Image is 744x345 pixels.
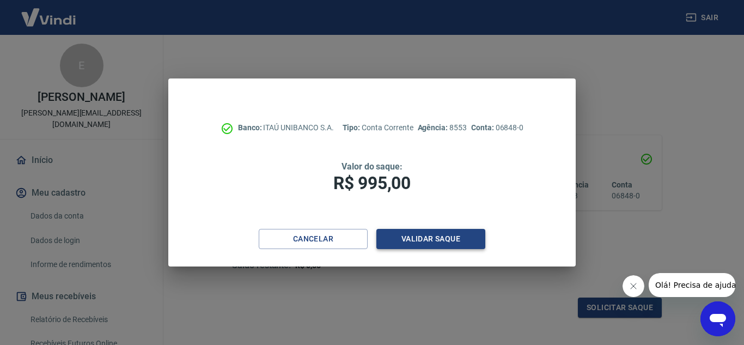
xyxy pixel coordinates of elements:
span: Banco: [238,123,264,132]
p: 06848-0 [471,122,523,134]
iframe: Mensagem da empresa [649,273,735,297]
span: Olá! Precisa de ajuda? [7,8,92,16]
button: Cancelar [259,229,368,249]
span: Conta: [471,123,496,132]
span: Agência: [418,123,450,132]
p: 8553 [418,122,467,134]
iframe: Fechar mensagem [623,275,644,297]
button: Validar saque [376,229,485,249]
span: R$ 995,00 [333,173,411,193]
p: Conta Corrente [343,122,413,134]
span: Valor do saque: [341,161,403,172]
p: ITAÚ UNIBANCO S.A. [238,122,334,134]
span: Tipo: [343,123,362,132]
iframe: Botão para abrir a janela de mensagens [700,301,735,336]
